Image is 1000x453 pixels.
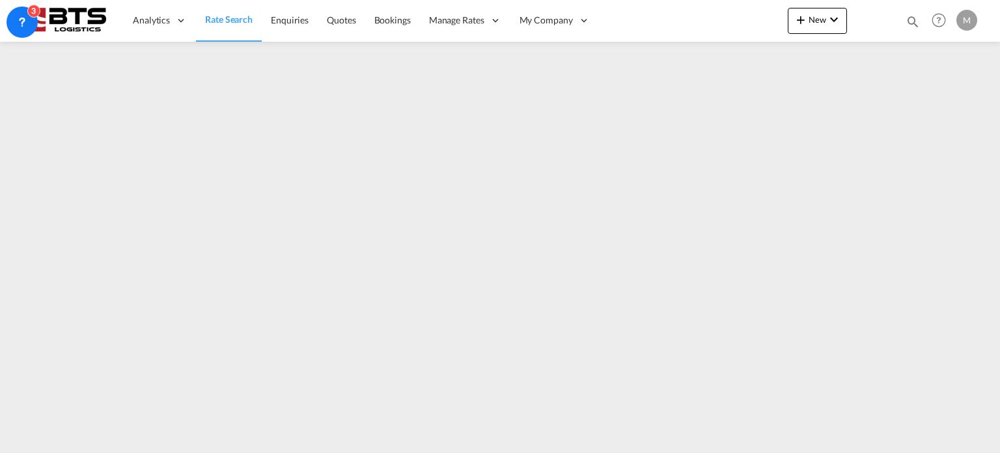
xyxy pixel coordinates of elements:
div: Help [928,9,956,33]
span: Bookings [374,14,411,25]
span: My Company [520,14,573,27]
img: cdcc71d0be7811ed9adfbf939d2aa0e8.png [20,6,107,35]
md-icon: icon-chevron-down [826,12,842,27]
span: Rate Search [205,14,253,25]
button: icon-plus 400-fgNewicon-chevron-down [788,8,847,34]
span: New [793,14,842,25]
span: Manage Rates [429,14,484,27]
span: Quotes [327,14,355,25]
md-icon: icon-magnify [906,14,920,29]
span: Enquiries [271,14,309,25]
div: M [956,10,977,31]
div: icon-magnify [906,14,920,34]
md-icon: icon-plus 400-fg [793,12,809,27]
span: Help [928,9,950,31]
span: Analytics [133,14,170,27]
